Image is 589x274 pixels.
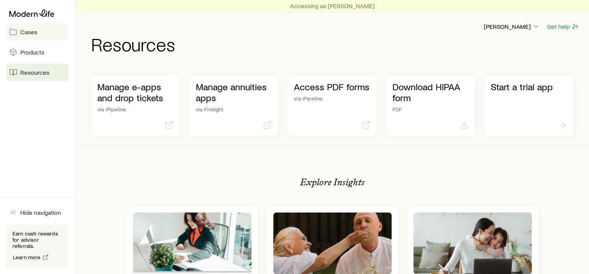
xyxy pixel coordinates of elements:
p: Manage e-apps and drop tickets [97,81,174,103]
p: Start a trial app [491,81,567,92]
p: Access PDF forms [294,81,371,92]
a: Products [6,44,69,61]
span: Cases [20,28,37,36]
img: Estate planning [273,213,392,274]
img: Business strategies [133,213,251,274]
p: Download HIPAA form [392,81,469,103]
a: Cases [6,23,69,40]
p: Explore Insights [300,177,365,188]
p: [PERSON_NAME] [484,23,540,30]
p: Accessing as [PERSON_NAME] [290,2,374,10]
p: Manage annuities apps [196,81,273,103]
img: Wealth accumulation [413,213,532,274]
p: via iPipeline [294,95,371,102]
span: Products [20,48,44,56]
span: Learn more [13,255,41,260]
span: Resources [20,68,49,76]
a: Resources [6,64,69,81]
p: via Firelight [196,106,273,112]
p: Earn cash rewards for advisor referrals. [12,230,62,249]
button: [PERSON_NAME] [484,22,540,32]
button: Hide navigation [6,204,69,221]
a: Download HIPAA formPDF [386,75,475,136]
p: via iPipeline [97,106,174,112]
h1: Resources [91,35,580,53]
button: Get help [547,22,580,31]
p: PDF [392,106,469,112]
span: Hide navigation [20,209,61,216]
div: Earn cash rewards for advisor referrals.Learn more [6,224,69,268]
